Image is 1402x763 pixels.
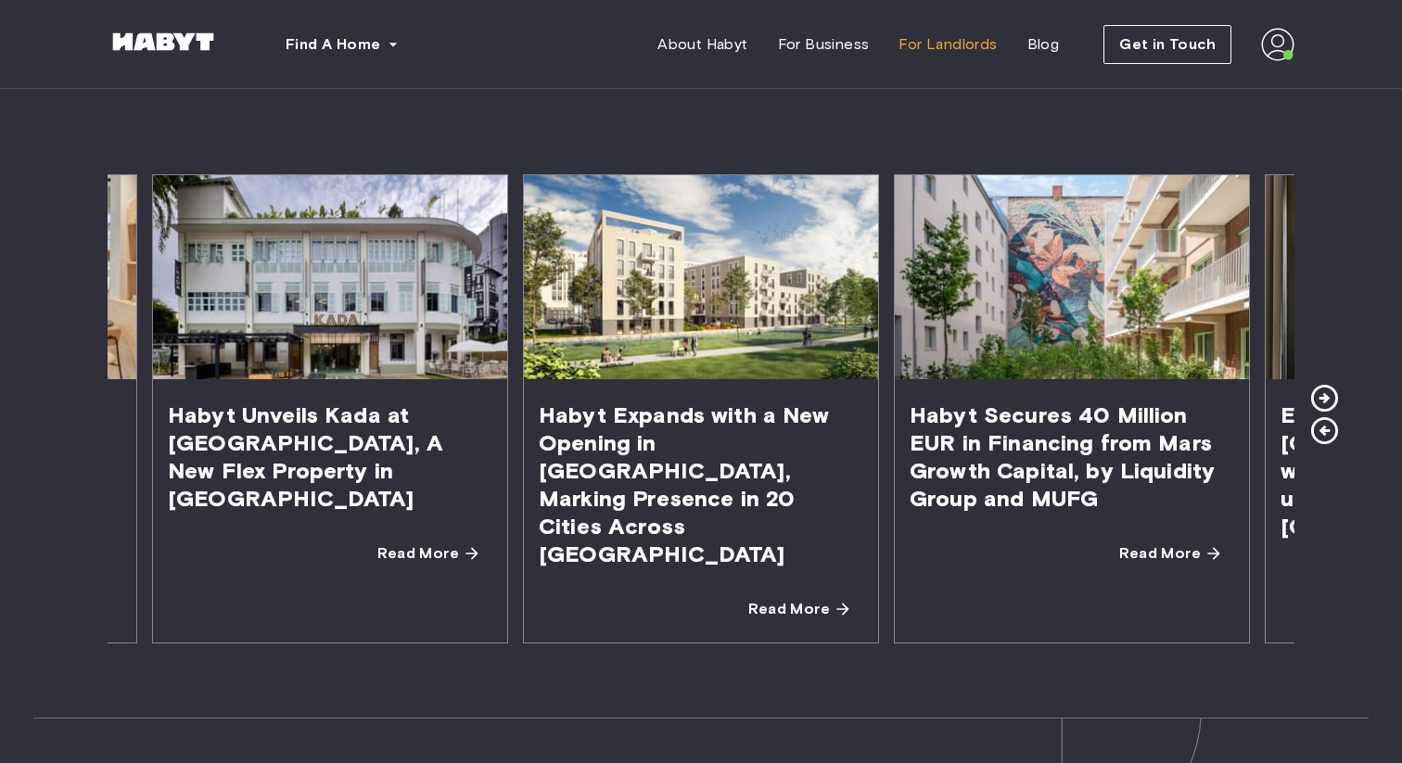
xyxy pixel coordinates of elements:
[1261,28,1294,61] img: avatar
[763,26,885,63] a: For Business
[363,535,492,572] a: Read More
[748,598,830,620] span: Read More
[377,542,459,565] span: Read More
[1119,33,1216,56] span: Get in Touch
[657,33,747,56] span: About Habyt
[899,33,997,56] span: For Landlords
[1103,25,1231,64] button: Get in Touch
[778,33,870,56] span: For Business
[1013,26,1075,63] a: Blog
[286,33,380,56] span: Find A Home
[1119,542,1201,565] span: Read More
[153,379,507,535] span: Habyt Unveils Kada at [GEOGRAPHIC_DATA], A New Flex Property in [GEOGRAPHIC_DATA]
[733,591,863,628] a: Read More
[895,379,1249,535] span: Habyt Secures 40 Million EUR in Financing from Mars Growth Capital, by Liquidity Group and MUFG
[524,379,878,591] span: Habyt Expands with a New Opening in [GEOGRAPHIC_DATA], Marking Presence in 20 Cities Across [GEOG...
[1104,535,1234,572] a: Read More
[271,26,414,63] button: Find A Home
[884,26,1012,63] a: For Landlords
[643,26,762,63] a: About Habyt
[108,32,219,51] img: Habyt
[1027,33,1060,56] span: Blog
